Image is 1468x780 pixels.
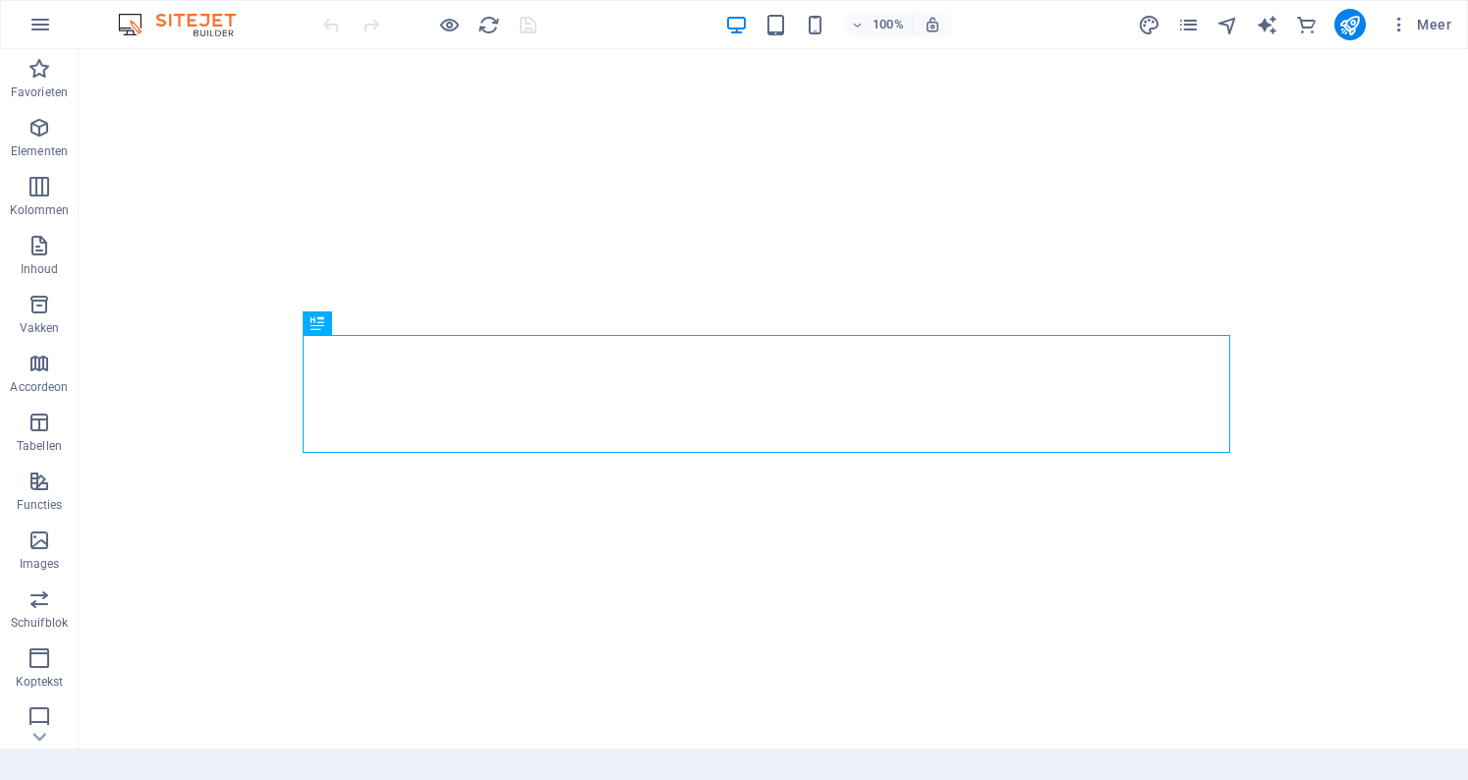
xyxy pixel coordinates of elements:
[20,556,60,572] p: Images
[10,202,70,218] p: Kolommen
[1138,14,1160,36] i: Design (Ctrl+Alt+Y)
[17,497,63,513] p: Functies
[11,143,68,159] p: Elementen
[1256,13,1279,36] button: text_generator
[1389,15,1451,34] span: Meer
[16,674,64,690] p: Koptekst
[10,379,68,395] p: Accordeon
[1295,14,1318,36] i: Commerce
[1177,14,1200,36] i: Pagina's (Ctrl+Alt+S)
[20,320,60,336] p: Vakken
[437,13,461,36] button: Klik hier om de voorbeeldmodus te verlaten en verder te gaan met bewerken
[873,13,904,36] h6: 100%
[1177,13,1201,36] button: pages
[478,14,500,36] i: Pagina opnieuw laden
[1338,14,1361,36] i: Publiceren
[1216,13,1240,36] button: navigator
[477,13,500,36] button: reload
[1334,9,1366,40] button: publish
[1138,13,1161,36] button: design
[1256,14,1278,36] i: AI Writer
[1295,13,1319,36] button: commerce
[924,16,941,33] i: Stel bij het wijzigen van de grootte van de weergegeven website automatisch het juist zoomniveau ...
[1216,14,1239,36] i: Navigator
[17,438,62,454] p: Tabellen
[1382,9,1459,40] button: Meer
[11,84,68,100] p: Favorieten
[113,13,260,36] img: Editor Logo
[843,13,913,36] button: 100%
[21,261,59,277] p: Inhoud
[11,615,68,631] p: Schuifblok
